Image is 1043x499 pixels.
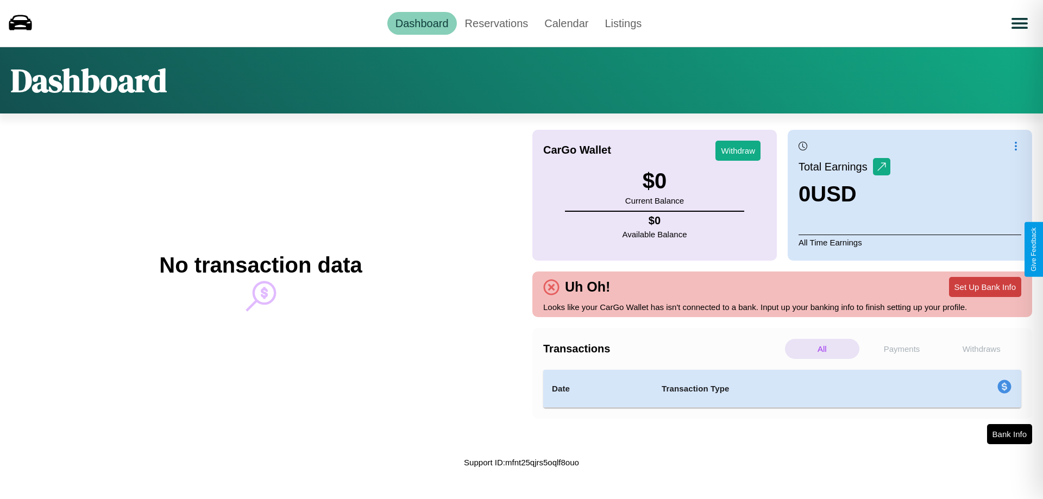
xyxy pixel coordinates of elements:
button: Bank Info [987,424,1032,444]
h4: Transaction Type [662,382,908,395]
h4: Date [552,382,644,395]
h3: 0 USD [799,182,890,206]
p: Looks like your CarGo Wallet has isn't connected to a bank. Input up your banking info to finish ... [543,300,1021,314]
h2: No transaction data [159,253,362,277]
a: Reservations [457,12,537,35]
h4: Uh Oh! [560,279,615,295]
button: Withdraw [715,141,761,161]
h4: $ 0 [623,214,687,227]
div: Give Feedback [1030,228,1038,271]
a: Listings [596,12,650,35]
p: Current Balance [625,193,684,208]
table: simple table [543,370,1021,408]
button: Set Up Bank Info [949,277,1021,297]
p: All [785,339,859,359]
p: Available Balance [623,227,687,242]
h4: Transactions [543,343,782,355]
p: Payments [865,339,939,359]
button: Open menu [1004,8,1035,39]
a: Dashboard [387,12,457,35]
p: Withdraws [944,339,1019,359]
h3: $ 0 [625,169,684,193]
p: Support ID: mfnt25qjrs5oqlf8ouo [464,455,579,470]
h1: Dashboard [11,58,167,103]
p: All Time Earnings [799,235,1021,250]
p: Total Earnings [799,157,873,176]
a: Calendar [536,12,596,35]
h4: CarGo Wallet [543,144,611,156]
